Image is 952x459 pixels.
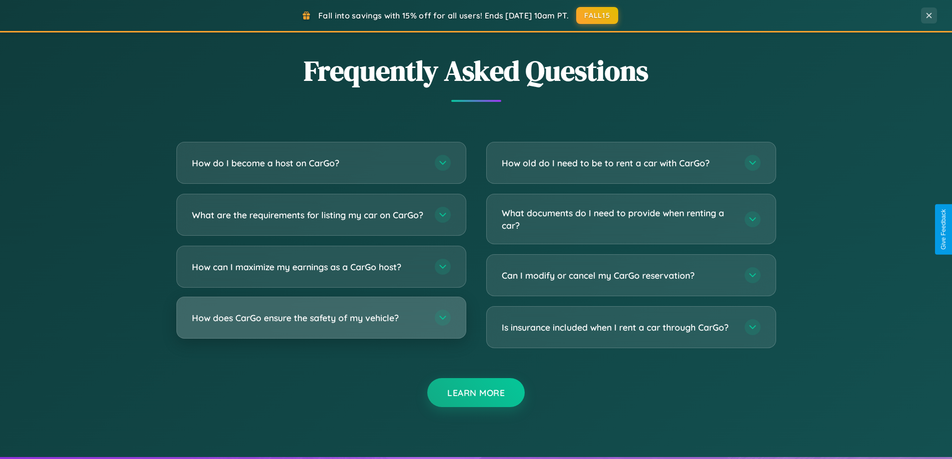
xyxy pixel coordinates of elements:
[192,157,425,169] h3: How do I become a host on CarGo?
[502,207,735,231] h3: What documents do I need to provide when renting a car?
[192,312,425,324] h3: How does CarGo ensure the safety of my vehicle?
[192,209,425,221] h3: What are the requirements for listing my car on CarGo?
[427,378,525,407] button: Learn More
[502,321,735,334] h3: Is insurance included when I rent a car through CarGo?
[502,157,735,169] h3: How old do I need to be to rent a car with CarGo?
[502,269,735,282] h3: Can I modify or cancel my CarGo reservation?
[176,51,776,90] h2: Frequently Asked Questions
[318,10,569,20] span: Fall into savings with 15% off for all users! Ends [DATE] 10am PT.
[192,261,425,273] h3: How can I maximize my earnings as a CarGo host?
[576,7,618,24] button: FALL15
[940,209,947,250] div: Give Feedback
